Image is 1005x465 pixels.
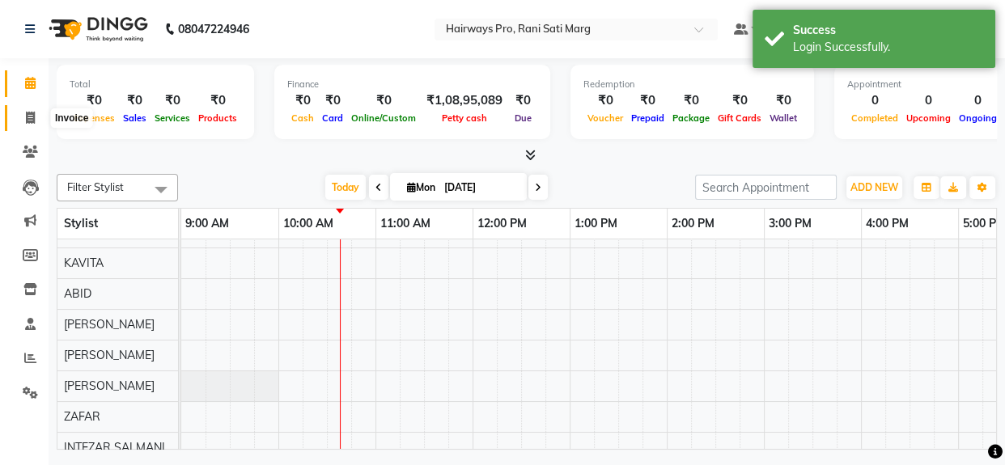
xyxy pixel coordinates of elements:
span: Voucher [583,112,627,124]
span: Completed [847,112,902,124]
img: logo [41,6,152,52]
div: ₹1,08,95,089 [420,91,509,110]
span: [PERSON_NAME] [64,348,155,362]
div: ₹0 [765,91,801,110]
div: Finance [287,78,537,91]
span: Products [194,112,241,124]
div: ₹0 [119,91,151,110]
div: ₹0 [194,91,241,110]
div: ₹0 [70,91,119,110]
span: Upcoming [902,112,955,124]
span: Filter Stylist [67,180,124,193]
div: ₹0 [714,91,765,110]
a: 9:00 AM [181,212,233,235]
span: Ongoing [955,112,1001,124]
div: ₹0 [151,91,194,110]
div: ₹0 [318,91,347,110]
a: 10:00 AM [279,212,337,235]
div: Success [793,22,983,39]
span: Card [318,112,347,124]
span: INTEZAR SALMANI [64,440,165,454]
span: Wallet [765,112,801,124]
a: 3:00 PM [765,212,816,235]
div: Total [70,78,241,91]
div: Invoice [51,108,92,128]
a: 2:00 PM [668,212,719,235]
div: ₹0 [583,91,627,110]
a: 11:00 AM [376,212,435,235]
span: [PERSON_NAME] [64,378,155,393]
b: 08047224946 [178,6,249,52]
span: Prepaid [627,112,668,124]
div: 0 [902,91,955,110]
div: ₹0 [287,91,318,110]
div: 0 [847,91,902,110]
span: Mon [403,181,439,193]
span: KAVITA [64,256,104,270]
div: 0 [955,91,1001,110]
a: 12:00 PM [473,212,531,235]
span: ADD NEW [850,181,898,193]
span: [PERSON_NAME] [64,317,155,332]
span: Sales [119,112,151,124]
span: ABID [64,286,91,301]
div: ₹0 [668,91,714,110]
div: Redemption [583,78,801,91]
span: Package [668,112,714,124]
input: Search Appointment [695,175,837,200]
span: ZAFAR [64,409,100,424]
a: 4:00 PM [862,212,913,235]
span: Stylist [64,216,98,230]
span: Cash [287,112,318,124]
a: 1:00 PM [570,212,621,235]
div: ₹0 [627,91,668,110]
span: Petty cash [438,112,491,124]
span: Today [325,175,366,200]
div: ₹0 [347,91,420,110]
button: ADD NEW [846,176,902,199]
span: Gift Cards [714,112,765,124]
div: ₹0 [509,91,537,110]
span: Online/Custom [347,112,420,124]
span: Services [151,112,194,124]
div: Login Successfully. [793,39,983,56]
input: 2025-09-01 [439,175,520,200]
span: Due [511,112,536,124]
